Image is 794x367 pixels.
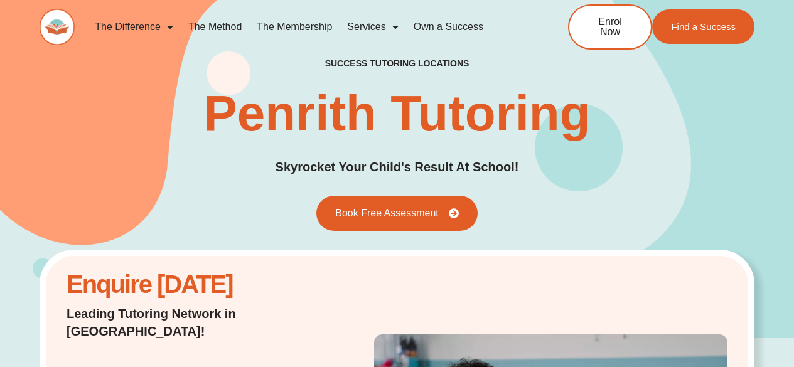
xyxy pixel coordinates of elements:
[588,17,632,37] span: Enrol Now
[67,305,299,340] h2: Leading Tutoring Network in [GEOGRAPHIC_DATA]!
[652,9,754,44] a: Find a Success
[276,157,519,177] h2: Skyrocket Your Child's Result At School!
[181,13,249,41] a: The Method
[203,88,590,139] h1: Penrith Tutoring
[87,13,181,41] a: The Difference
[671,22,736,31] span: Find a Success
[335,208,439,218] span: Book Free Assessment
[316,196,478,231] a: Book Free Assessment
[406,13,491,41] a: Own a Success
[67,277,299,292] h2: Enquire [DATE]
[568,4,652,50] a: Enrol Now
[340,13,405,41] a: Services
[87,13,527,41] nav: Menu
[249,13,340,41] a: The Membership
